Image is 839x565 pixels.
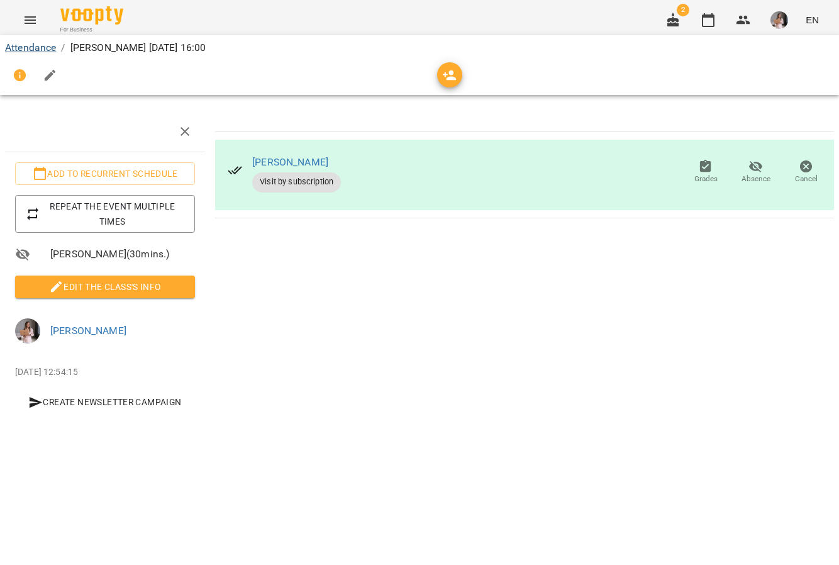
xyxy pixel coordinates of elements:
button: Add to recurrent schedule [15,162,195,185]
span: Repeat the event multiple times [25,199,185,229]
p: [PERSON_NAME] [DATE] 16:00 [70,40,206,55]
span: Absence [742,174,770,184]
img: b3d641f4c4777ccbd52dfabb287f3e8a.jpg [770,11,788,29]
button: Create Newsletter Campaign [15,391,195,413]
span: For Business [60,26,123,34]
li: / [61,40,65,55]
img: Voopty Logo [60,6,123,25]
button: Repeat the event multiple times [15,195,195,233]
span: Add to recurrent schedule [25,166,185,181]
button: Grades [681,155,731,190]
a: Attendance [5,42,56,53]
span: Cancel [795,174,818,184]
span: Visit by subscription [252,176,341,187]
a: [PERSON_NAME] [50,325,126,337]
button: Menu [15,5,45,35]
nav: breadcrumb [5,40,834,55]
span: Create Newsletter Campaign [20,394,190,410]
a: [PERSON_NAME] [252,156,328,168]
button: Cancel [781,155,831,190]
span: Grades [694,174,718,184]
img: b3d641f4c4777ccbd52dfabb287f3e8a.jpg [15,318,40,344]
span: 2 [677,4,689,16]
button: Absence [731,155,781,190]
button: Edit the class's Info [15,276,195,298]
p: [DATE] 12:54:15 [15,366,195,379]
button: EN [801,8,824,31]
span: [PERSON_NAME] ( 30 mins. ) [50,247,195,262]
span: EN [806,13,819,26]
span: Edit the class's Info [25,279,185,294]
